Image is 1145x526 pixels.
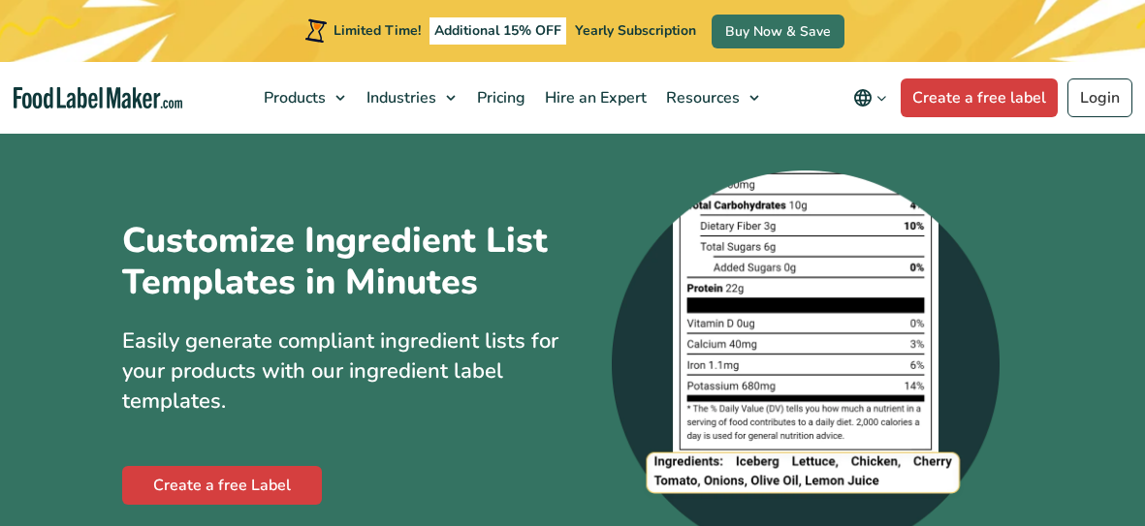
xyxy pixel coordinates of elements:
span: Pricing [471,87,527,108]
a: Create a free Label [122,466,322,505]
a: Food Label Maker homepage [14,87,182,109]
a: Resources [654,62,769,134]
a: Login [1067,78,1132,117]
a: Industries [355,62,465,134]
span: Industries [361,87,438,108]
h1: Customize Ingredient List Templates in Minutes [122,220,549,303]
a: Hire an Expert [533,62,654,134]
a: Products [252,62,355,134]
span: Hire an Expert [539,87,649,108]
span: Limited Time! [334,21,421,40]
p: Easily generate compliant ingredient lists for your products with our ingredient label templates. [122,326,558,416]
a: Create a free label [901,78,1058,117]
a: Buy Now & Save [712,15,844,48]
span: Yearly Subscription [575,21,696,40]
span: Additional 15% OFF [429,17,566,45]
button: Change language [840,78,901,117]
a: Pricing [465,62,533,134]
span: Resources [660,87,742,108]
span: Products [258,87,328,108]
